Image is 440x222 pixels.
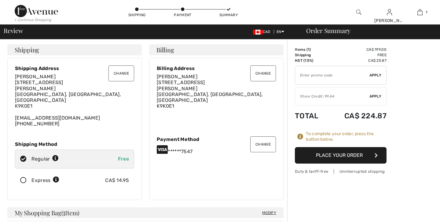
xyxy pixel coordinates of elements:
div: Shipping [128,12,146,18]
span: 1 [63,208,65,216]
h4: My Shopping Bag [7,207,284,218]
img: 1ère Avenue [15,5,58,17]
span: Free [118,156,129,162]
span: Modify [262,210,276,216]
span: [STREET_ADDRESS][PERSON_NAME] [GEOGRAPHIC_DATA], [GEOGRAPHIC_DATA], [GEOGRAPHIC_DATA] K9K0E1 [157,80,263,109]
span: Shipping [15,47,39,53]
td: CA$ 25.87 [328,58,387,63]
td: Shipping [295,52,328,58]
div: CA$ 14.95 [105,177,129,184]
span: [STREET_ADDRESS][PERSON_NAME] [GEOGRAPHIC_DATA], [GEOGRAPHIC_DATA], [GEOGRAPHIC_DATA] K9K0E1 [15,80,121,109]
div: Billing Address [157,65,276,71]
button: Change [108,65,134,81]
img: My Bag [417,9,423,16]
div: Payment Method [157,136,276,142]
td: CA$ 199.00 [328,47,387,52]
div: Shipping Address [15,65,134,71]
a: 1 [405,9,435,16]
span: CAD [253,30,273,34]
div: Payment [174,12,192,18]
span: 1 [308,47,310,52]
img: My Info [387,9,392,16]
div: To complete your order, press the button below. [306,131,387,142]
div: Order Summary [299,28,436,34]
button: Change [250,136,276,152]
div: Regular [31,155,59,163]
div: Express [31,177,59,184]
div: < Continue Shopping [15,17,52,23]
span: Billing [156,47,174,53]
span: Apply [369,94,382,99]
td: Total [295,105,328,126]
button: Place Your Order [295,147,387,164]
img: search the website [356,9,361,16]
a: Sign In [387,9,392,15]
td: Free [328,52,387,58]
div: Duty & tariff-free | Uninterrupted shipping [295,168,387,174]
td: HST (13%) [295,58,328,63]
span: [PERSON_NAME] [157,74,197,80]
img: Canadian Dollar [253,30,263,35]
span: Review [4,28,23,34]
div: Summary [219,12,238,18]
span: Apply [369,72,382,78]
td: CA$ 224.87 [328,105,387,126]
span: [PERSON_NAME] [15,74,56,80]
span: EN [277,30,284,34]
div: [EMAIL_ADDRESS][DOMAIN_NAME] [PHONE_NUMBER] [15,74,134,127]
input: Promo code [295,66,369,84]
div: Shipping Method [15,141,134,147]
button: Change [250,65,276,81]
div: Store Credit: 99.44 [295,94,369,99]
span: 1 [426,9,427,15]
td: Items ( ) [295,47,328,52]
div: [PERSON_NAME] [374,17,404,24]
span: ( Item) [61,209,79,217]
